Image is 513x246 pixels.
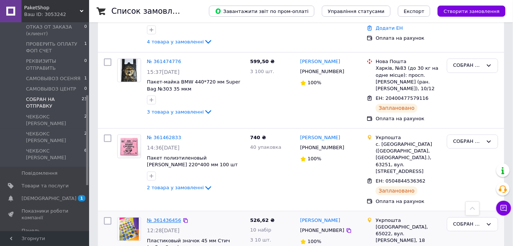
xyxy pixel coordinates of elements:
[26,41,84,54] span: ПРОВЕРИТЬ ОПЛАТУ ФОП СЧЕТ
[376,224,441,245] div: [GEOGRAPHIC_DATA], 65022, вул. [PERSON_NAME], 18
[430,8,506,14] a: Створити замовлення
[404,9,425,14] span: Експорт
[250,218,275,223] span: 526,62 ₴
[147,39,204,45] span: 4 товара у замовленні
[111,7,187,16] h1: Список замовлень
[147,185,213,190] a: 2 товара у замовленні
[84,58,87,71] span: 0
[120,218,139,241] img: Фото товару
[84,41,87,54] span: 1
[376,59,441,65] div: Нова Пошта
[117,217,141,241] a: Фото товару
[453,62,483,70] div: СОБРАН НА ОТПРАВКУ
[250,145,281,150] span: 40 упаковка
[147,145,180,151] span: 14:36[DATE]
[26,86,76,92] span: САМОВЫВОЗ ЦЕНТР
[78,195,85,201] span: 1
[84,114,87,127] span: 2
[376,35,441,42] div: Оплата на рахунок
[147,228,180,234] span: 12:28[DATE]
[117,59,141,82] a: Фото товару
[300,217,340,224] a: [PERSON_NAME]
[398,6,431,17] button: Експорт
[26,24,84,37] span: ОТКАЗ ОТ ЗАКАЗА (клиент)
[84,131,87,144] span: 2
[24,4,80,11] span: PaketShop
[209,6,314,17] button: Завантажити звіт по пром-оплаті
[299,67,346,77] div: [PHONE_NUMBER]
[376,104,418,113] div: Заплановано
[147,135,181,141] a: № 361462833
[22,208,69,221] span: Показники роботи компанії
[453,138,483,146] div: СОБРАН НА ОТПРАВКУ
[84,148,87,161] span: 6
[82,96,87,109] span: 23
[26,148,84,161] span: ЧЕКБОКС [PERSON_NAME]
[147,69,180,75] span: 15:37[DATE]
[376,65,441,92] div: Харків, №83 (до 30 кг на одне місце): просп. [PERSON_NAME] (ран. [PERSON_NAME]), 10/12
[376,217,441,224] div: Укрпошта
[22,227,69,241] span: Панель управління
[308,156,321,162] span: 100%
[22,195,76,202] span: [DEMOGRAPHIC_DATA]
[147,109,213,115] a: 3 товара у замовленні
[26,75,81,82] span: САМОВЫВОЗ ОСЕНЯЯ
[118,135,141,158] img: Фото товару
[376,26,403,31] a: Додати ЕН
[117,135,141,158] a: Фото товару
[300,59,340,66] a: [PERSON_NAME]
[308,80,321,86] span: 100%
[496,201,511,216] button: Чат з покупцем
[26,58,84,71] span: РЕКВИЗИТЫ ОТПРАВИТЬ
[453,221,483,229] div: СОБРАН НА ОТПРАВКУ
[84,86,87,92] span: 0
[438,6,506,17] button: Створити замовлення
[299,226,346,236] div: [PHONE_NUMBER]
[322,6,391,17] button: Управління статусами
[376,116,441,122] div: Оплата на рахунок
[147,59,181,65] a: № 361474776
[376,96,428,101] span: ЕН: 20400477579116
[376,178,425,184] span: ЕН: 0504844536362
[22,183,69,189] span: Товари та послуги
[300,135,340,142] a: [PERSON_NAME]
[250,69,274,75] span: 3 100 шт.
[121,59,138,82] img: Фото товару
[147,218,181,223] a: № 361436456
[444,9,500,14] span: Створити замовлення
[250,227,271,233] span: 10 набір
[26,114,84,127] span: ЧЕКБОКС [PERSON_NAME]
[250,135,266,141] span: 740 ₴
[215,8,308,14] span: Завантажити звіт по пром-оплаті
[24,11,89,18] div: Ваш ID: 3053242
[22,170,58,177] span: Повідомлення
[26,96,82,109] span: СОБРАН НА ОТПРАВКУ
[308,239,321,245] span: 100%
[376,187,418,196] div: Заплановано
[84,75,87,82] span: 1
[328,9,385,14] span: Управління статусами
[84,24,87,37] span: 0
[147,155,238,168] a: Пакет полиэтиленовый [PERSON_NAME] 220*400 мм 100 шт
[147,109,204,115] span: 3 товара у замовленні
[26,131,84,144] span: ЧЕКБОКС [PERSON_NAME]
[147,79,240,92] a: Пакет-майка BMW 440*720 мм Super Bag №303 35 мкм
[147,185,204,190] span: 2 товара у замовленні
[250,237,271,243] span: 3 10 шт.
[376,141,441,175] div: с. [GEOGRAPHIC_DATA] ([GEOGRAPHIC_DATA], [GEOGRAPHIC_DATA].), 63251, вул. [STREET_ADDRESS]
[299,143,346,153] div: [PHONE_NUMBER]
[376,135,441,141] div: Укрпошта
[147,39,213,45] a: 4 товара у замовленні
[376,199,441,205] div: Оплата на рахунок
[250,59,275,65] span: 599,50 ₴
